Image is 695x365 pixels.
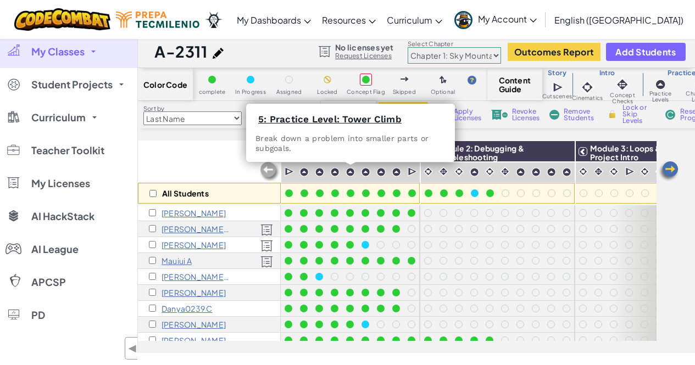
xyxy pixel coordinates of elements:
[235,89,266,95] span: In Progress
[31,47,85,57] span: My Classes
[655,166,665,177] img: IconCinematic.svg
[578,166,588,177] img: IconCinematic.svg
[554,14,683,26] span: English ([GEOGRAPHIC_DATA])
[485,166,495,177] img: IconCinematic.svg
[431,89,455,95] span: Optional
[162,336,226,345] p: Rosa F
[435,143,524,162] span: Module 2: Debugging & Troubleshooting
[31,211,94,221] span: AI HackStack
[564,108,597,121] span: Remove Students
[162,272,230,281] p: Emiliano Baca B
[615,47,676,57] span: Add Students
[547,167,556,177] img: IconPracticeLevel.svg
[572,69,642,77] h3: Intro
[499,76,531,93] span: Content Guide
[316,5,381,35] a: Resources
[260,256,273,268] img: Licensed
[542,93,572,99] span: Cutscenes
[260,240,273,252] img: Licensed
[255,133,446,153] p: Break down a problem into smaller parts or subgoals.
[31,80,113,89] span: Student Projects
[322,14,366,26] span: Resources
[237,14,301,26] span: My Dashboards
[603,92,642,104] span: Concept Checks
[162,209,226,217] p: David a
[478,13,537,25] span: My Account
[658,160,680,182] img: Arrow_Left.png
[162,256,192,265] p: Mauiui A
[335,43,393,52] span: No licenses yet
[346,167,355,177] img: IconPracticeLevel.svg
[143,80,187,89] span: Color Code
[361,167,370,177] img: IconPracticeLevel.svg
[408,166,418,177] img: IconCutscene.svg
[31,145,104,155] span: Teacher Toolkit
[606,43,685,61] button: Add Students
[622,104,655,124] span: Lock or Skip Levels
[470,167,479,177] img: IconPracticeLevel.svg
[508,43,601,61] button: Outcomes Report
[512,108,540,121] span: Revoke Licenses
[258,114,402,125] a: 5: Practice Level: Tower Climb
[143,104,242,113] label: Sort by
[553,81,564,93] img: IconCutscene.svg
[607,109,618,119] img: IconLock.svg
[642,91,679,103] span: Practice Levels
[162,240,226,249] p: David A
[387,14,432,26] span: Curriculum
[162,304,213,313] p: Danya0239 C
[116,12,199,28] img: Tecmilenio logo
[500,166,510,177] img: IconInteractive.svg
[440,76,447,85] img: IconOptionalLevel.svg
[376,167,386,177] img: IconPracticeLevel.svg
[549,5,689,35] a: English ([GEOGRAPHIC_DATA])
[330,167,340,177] img: IconPracticeLevel.svg
[408,40,501,48] label: Select Chapter
[299,167,309,177] img: IconPracticeLevel.svg
[31,244,79,254] span: AI League
[625,166,636,177] img: IconCutscene.svg
[315,167,324,177] img: IconPracticeLevel.svg
[401,77,409,81] img: IconSkippedLevel.svg
[562,167,571,177] img: IconPracticeLevel.svg
[276,89,302,95] span: Assigned
[454,166,464,177] img: IconCinematic.svg
[640,166,650,177] img: IconCinematic.svg
[423,166,433,177] img: IconCinematic.svg
[609,166,619,177] img: IconCinematic.svg
[593,166,604,177] img: IconInteractive.svg
[449,2,542,37] a: My Account
[615,77,630,92] img: IconInteractive.svg
[14,8,110,31] img: CodeCombat logo
[213,48,224,59] img: iconPencil.svg
[549,110,559,120] img: IconRemoveStudents.svg
[454,11,472,29] img: avatar
[335,52,393,60] a: Request Licenses
[199,89,226,95] span: complete
[162,288,226,297] p: Emma Torres B
[392,167,401,177] img: IconPracticeLevel.svg
[393,89,416,95] span: Skipped
[516,167,525,177] img: IconPracticeLevel.svg
[260,224,273,236] img: Licensed
[454,108,482,121] span: Apply Licenses
[31,113,86,122] span: Curriculum
[162,320,226,329] p: Aldo E
[379,102,428,127] button: Assign Content
[205,12,223,28] img: Ozaria
[162,224,230,233] p: Corina A
[580,80,595,95] img: IconCinematic.svg
[347,89,385,95] span: Concept Flag
[154,41,207,62] h1: A-2311
[317,89,337,95] span: Locked
[162,189,209,198] p: All Students
[468,76,476,85] img: IconHint.svg
[542,69,572,77] h3: Story
[572,95,603,101] span: Cinematics
[31,178,90,188] span: My Licenses
[231,5,316,35] a: My Dashboards
[285,166,295,177] img: IconCutscene.svg
[259,161,281,183] img: Arrow_Left_Inactive.png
